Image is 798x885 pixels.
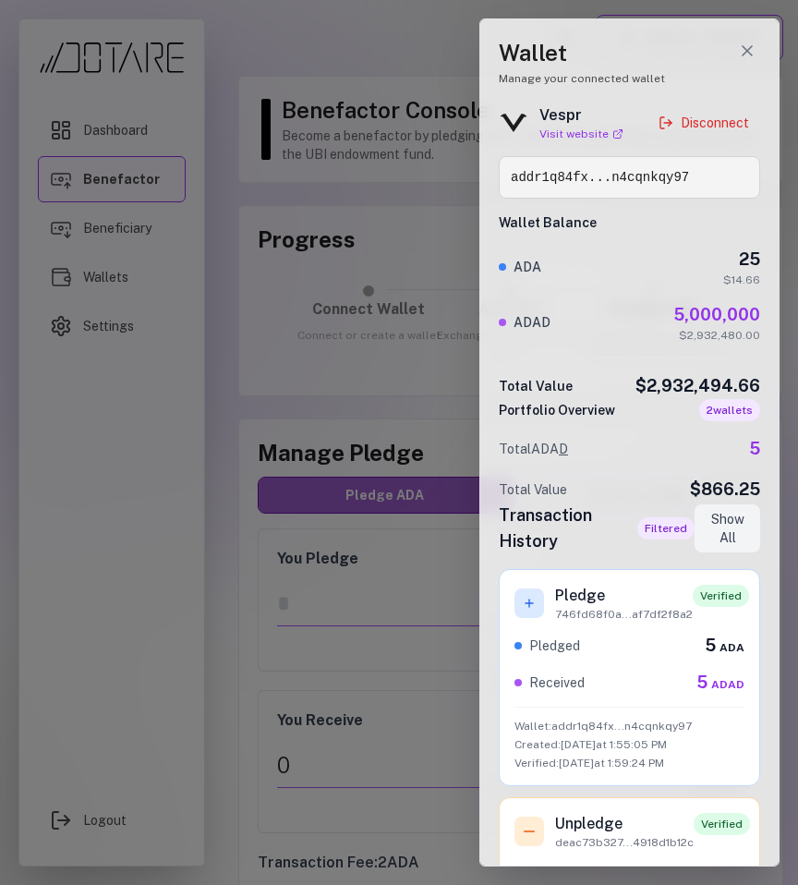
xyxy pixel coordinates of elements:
p: Created: [DATE] at 1:55:05 PM [514,737,744,752]
span: ADA [719,641,744,654]
div: 5 [705,633,744,659]
p: deac73b327...4918d1b12c [555,835,694,850]
img: Vespr logo [499,114,528,131]
span: Total Value [499,480,567,499]
div: 5,000,000 [673,302,760,328]
h3: Portfolio Overview [499,401,615,419]
h4: Wallet Balance [499,213,760,232]
span: ADAD [711,678,744,691]
span: Pledged [529,636,580,655]
div: Vespr [539,104,623,127]
span: $866.25 [690,477,760,503]
span: Verified [694,813,750,835]
h3: Pledge [555,585,693,607]
span: Total Value [499,377,573,395]
span: ADAD [514,313,550,332]
p: 746fd68f0a...af7df2f8a2 [555,607,693,622]
span: ADA [531,442,568,456]
span: Received [529,673,585,692]
span: Filtered [637,517,695,539]
p: Wallet: addr1q84fx...n4cqnkqy97 [514,719,744,733]
span: 2 wallet s [699,399,760,421]
button: addr1q84fx...n4cqnkqy97 [499,156,760,199]
span: ADA [514,258,541,276]
button: Close wallet drawer [734,38,760,64]
h1: Wallet [499,38,760,67]
span: Verified [693,585,749,607]
div: 25 [723,247,760,273]
span: Total [499,440,568,458]
p: Manage your connected wallet [499,71,760,86]
button: Disconnect [647,106,760,139]
span: $2,932,494.66 [635,373,760,399]
span: Unpledged [529,865,595,883]
div: $14.66 [723,273,760,287]
div: $2,932,480.00 [673,328,760,343]
h2: Transaction History [499,503,626,554]
span: D [559,442,568,456]
h3: Unpledge [555,813,694,835]
div: 5 [696,670,744,696]
p: Verified: [DATE] at 1:59:24 PM [514,756,744,770]
button: Show All [695,504,760,552]
span: 5 [749,436,760,462]
a: Visit website [539,127,623,141]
